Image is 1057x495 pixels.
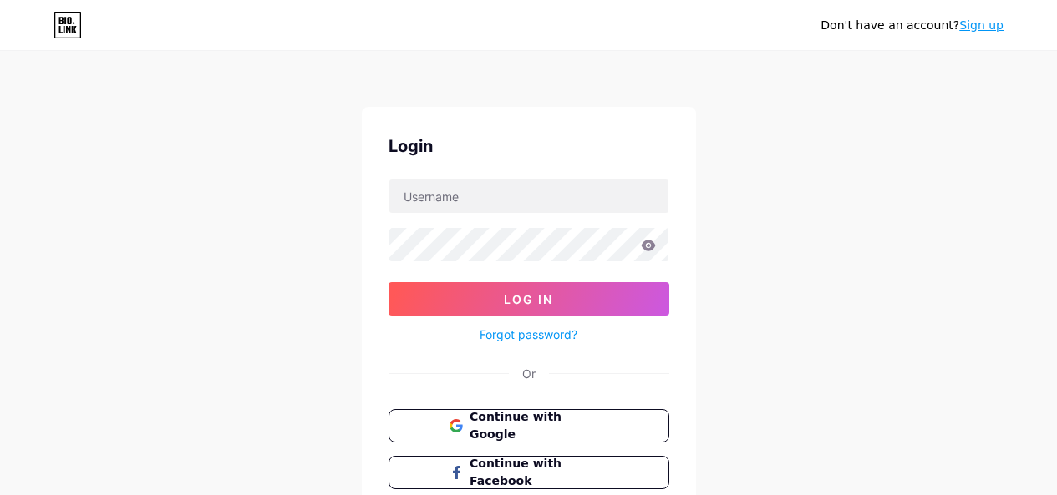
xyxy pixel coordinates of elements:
button: Log In [389,282,669,316]
span: Continue with Facebook [470,455,607,490]
div: Don't have an account? [821,17,1004,34]
span: Continue with Google [470,408,607,443]
a: Sign up [959,18,1004,32]
div: Login [389,134,669,159]
input: Username [389,179,668,213]
span: Log In [504,292,553,306]
button: Continue with Google [389,409,669,442]
button: Continue with Facebook [389,456,669,489]
div: Or [522,365,536,382]
a: Forgot password? [480,326,577,343]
